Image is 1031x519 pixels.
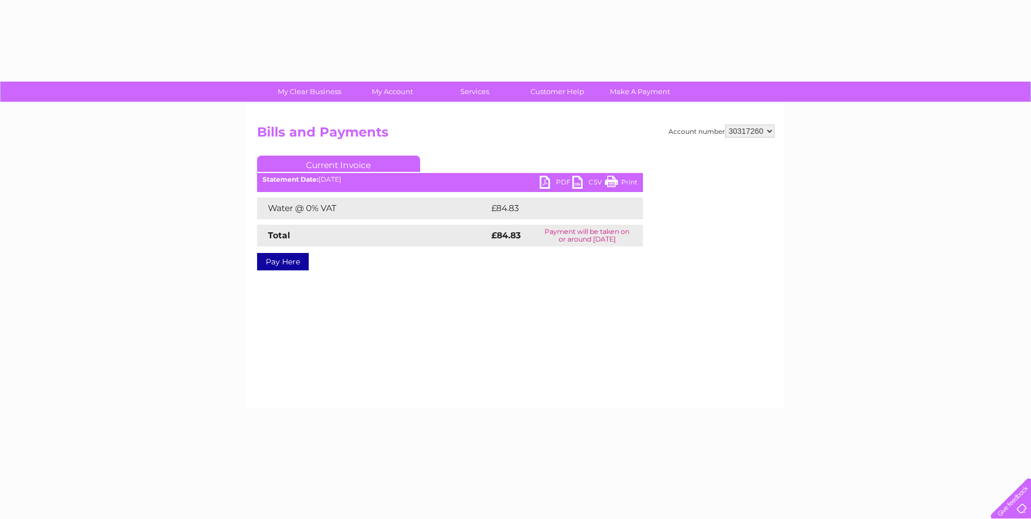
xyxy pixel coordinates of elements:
[263,175,318,183] b: Statement Date:
[265,82,354,102] a: My Clear Business
[257,197,489,219] td: Water @ 0% VAT
[257,253,309,270] a: Pay Here
[257,125,774,145] h2: Bills and Payments
[572,176,605,191] a: CSV
[513,82,602,102] a: Customer Help
[257,156,420,172] a: Current Invoice
[668,125,774,138] div: Account number
[347,82,437,102] a: My Account
[489,197,621,219] td: £84.83
[532,225,643,246] td: Payment will be taken on or around [DATE]
[540,176,572,191] a: PDF
[430,82,520,102] a: Services
[268,230,290,240] strong: Total
[257,176,643,183] div: [DATE]
[491,230,521,240] strong: £84.83
[605,176,638,191] a: Print
[595,82,685,102] a: Make A Payment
